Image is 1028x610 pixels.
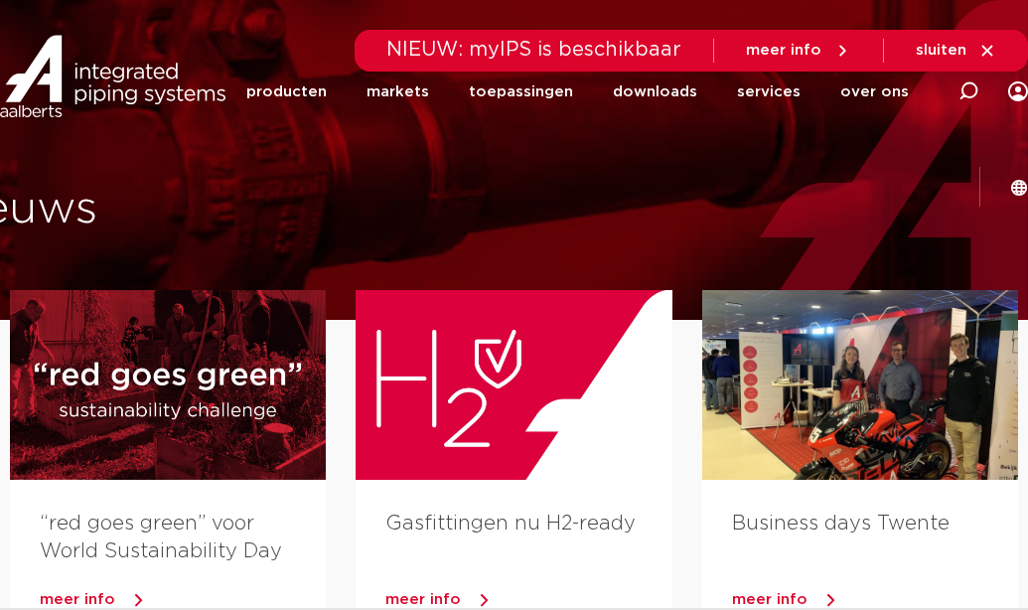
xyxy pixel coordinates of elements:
[385,514,636,534] a: Gasfittingen nu H2-ready
[732,514,950,534] a: Business days Twente
[732,592,808,607] span: meer info
[737,54,801,130] a: services
[916,43,966,58] span: sluiten
[746,42,851,60] a: meer info
[246,54,327,130] a: producten
[386,40,681,60] span: NIEUW: myIPS is beschikbaar
[840,54,909,130] a: over ons
[385,592,461,607] span: meer info
[916,42,996,60] a: sluiten
[246,54,909,130] nav: Menu
[613,54,697,130] a: downloads
[746,43,821,58] span: meer info
[40,514,282,561] a: “red goes green” voor World Sustainability Day
[469,54,573,130] a: toepassingen
[1008,70,1028,113] div: my IPS
[367,54,429,130] a: markets
[40,592,115,607] span: meer info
